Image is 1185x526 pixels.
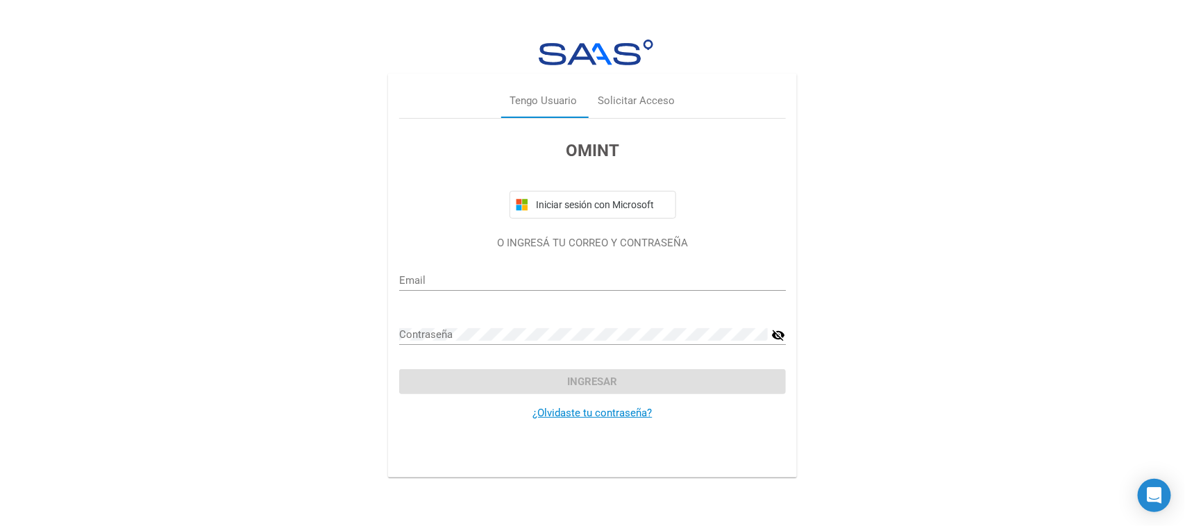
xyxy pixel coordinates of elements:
div: Tengo Usuario [510,94,578,110]
h3: OMINT [399,138,786,163]
a: ¿Olvidaste tu contraseña? [533,407,653,419]
div: Solicitar Acceso [598,94,675,110]
mat-icon: visibility_off [772,327,786,343]
button: Ingresar [399,369,786,394]
p: O INGRESÁ TU CORREO Y CONTRASEÑA [399,235,786,251]
div: Open Intercom Messenger [1138,479,1171,512]
button: Iniciar sesión con Microsoft [510,191,676,219]
span: Ingresar [568,375,618,388]
span: Iniciar sesión con Microsoft [534,199,670,210]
